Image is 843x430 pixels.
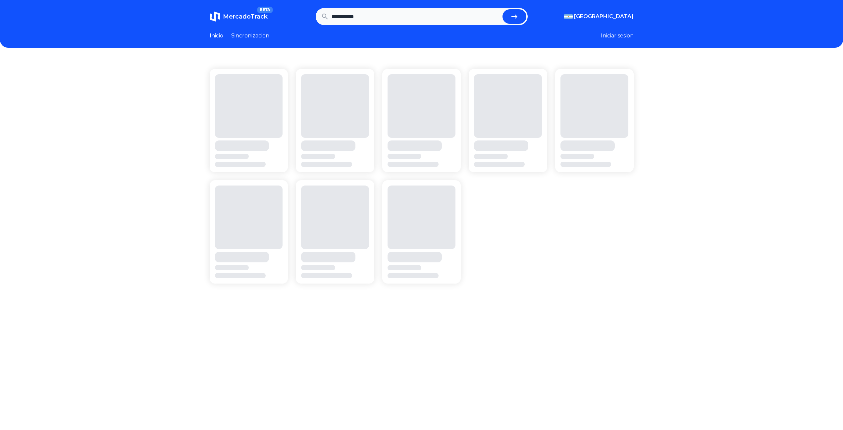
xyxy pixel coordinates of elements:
[210,11,220,22] img: MercadoTrack
[601,32,634,40] button: Iniciar sesion
[210,11,268,22] a: MercadoTrackBETA
[257,7,273,13] span: BETA
[574,13,634,21] span: [GEOGRAPHIC_DATA]
[231,32,269,40] a: Sincronizacion
[210,32,223,40] a: Inicio
[564,14,573,19] img: Argentina
[564,13,634,21] button: [GEOGRAPHIC_DATA]
[223,13,268,20] span: MercadoTrack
